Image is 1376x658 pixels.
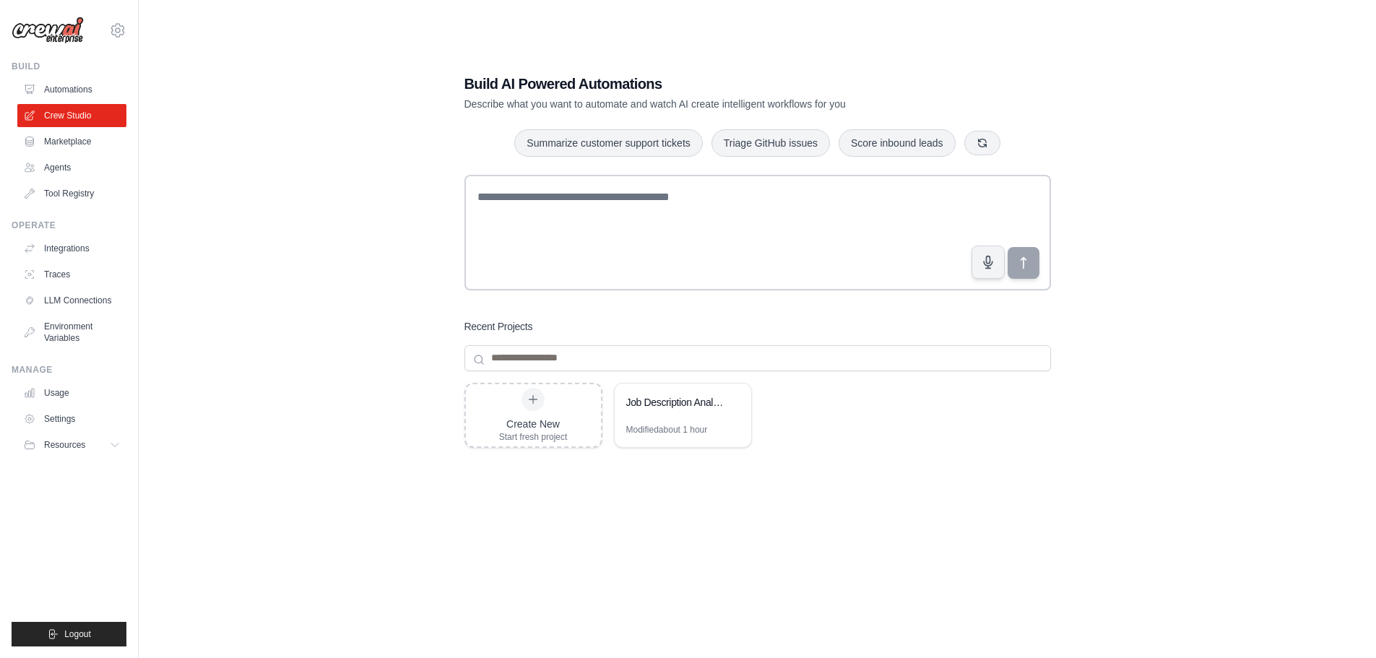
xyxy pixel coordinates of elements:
[964,131,1000,155] button: Get new suggestions
[17,263,126,286] a: Traces
[499,431,568,443] div: Start fresh project
[839,129,956,157] button: Score inbound leads
[12,364,126,376] div: Manage
[464,97,950,111] p: Describe what you want to automate and watch AI create intelligent workflows for you
[711,129,830,157] button: Triage GitHub issues
[17,237,126,260] a: Integrations
[17,182,126,205] a: Tool Registry
[12,220,126,231] div: Operate
[12,17,84,44] img: Logo
[499,417,568,431] div: Create New
[17,315,126,350] a: Environment Variables
[44,439,85,451] span: Resources
[972,246,1005,279] button: Click to speak your automation idea
[514,129,702,157] button: Summarize customer support tickets
[626,395,725,410] div: Job Description Analyzer
[17,78,126,101] a: Automations
[17,130,126,153] a: Marketplace
[17,407,126,430] a: Settings
[464,74,950,94] h1: Build AI Powered Automations
[17,104,126,127] a: Crew Studio
[464,319,533,334] h3: Recent Projects
[626,424,708,436] div: Modified about 1 hour
[17,156,126,179] a: Agents
[17,289,126,312] a: LLM Connections
[12,61,126,72] div: Build
[17,433,126,456] button: Resources
[17,381,126,404] a: Usage
[1304,589,1376,658] iframe: Chat Widget
[12,622,126,646] button: Logout
[64,628,91,640] span: Logout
